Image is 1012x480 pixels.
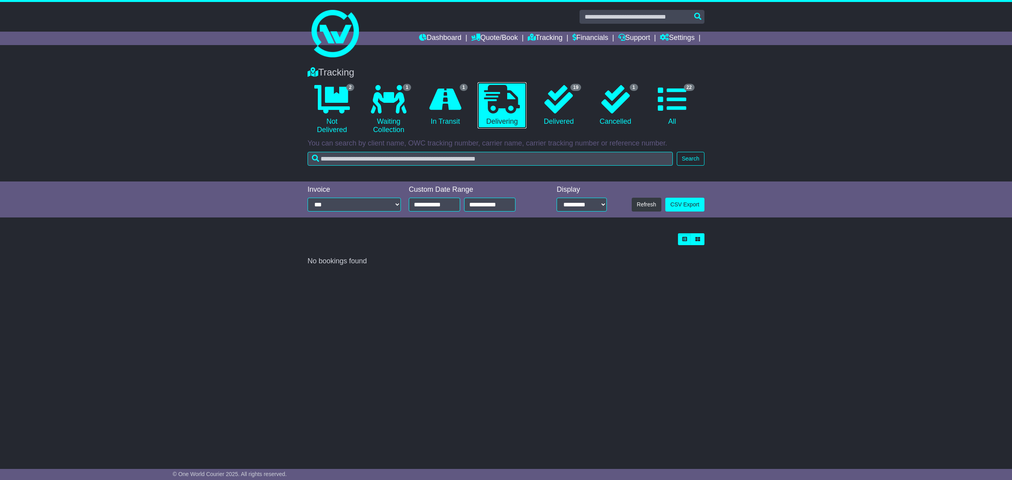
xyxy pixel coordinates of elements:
[471,32,518,45] a: Quote/Book
[677,152,704,166] button: Search
[403,84,411,91] span: 1
[346,84,355,91] span: 2
[660,32,695,45] a: Settings
[308,257,704,266] div: No bookings found
[308,82,356,137] a: 2 Not Delivered
[421,82,470,129] a: 1 In Transit
[308,139,704,148] p: You can search by client name, OWC tracking number, carrier name, carrier tracking number or refe...
[632,198,661,212] button: Refresh
[534,82,583,129] a: 19 Delivered
[308,185,401,194] div: Invoice
[684,84,695,91] span: 22
[364,82,413,137] a: 1 Waiting Collection
[630,84,638,91] span: 1
[557,185,607,194] div: Display
[591,82,640,129] a: 1 Cancelled
[460,84,468,91] span: 1
[478,82,526,129] a: Delivering
[570,84,581,91] span: 19
[173,471,287,477] span: © One World Courier 2025. All rights reserved.
[648,82,697,129] a: 22 All
[618,32,650,45] a: Support
[572,32,608,45] a: Financials
[409,185,536,194] div: Custom Date Range
[528,32,563,45] a: Tracking
[419,32,461,45] a: Dashboard
[665,198,704,212] a: CSV Export
[304,67,708,78] div: Tracking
